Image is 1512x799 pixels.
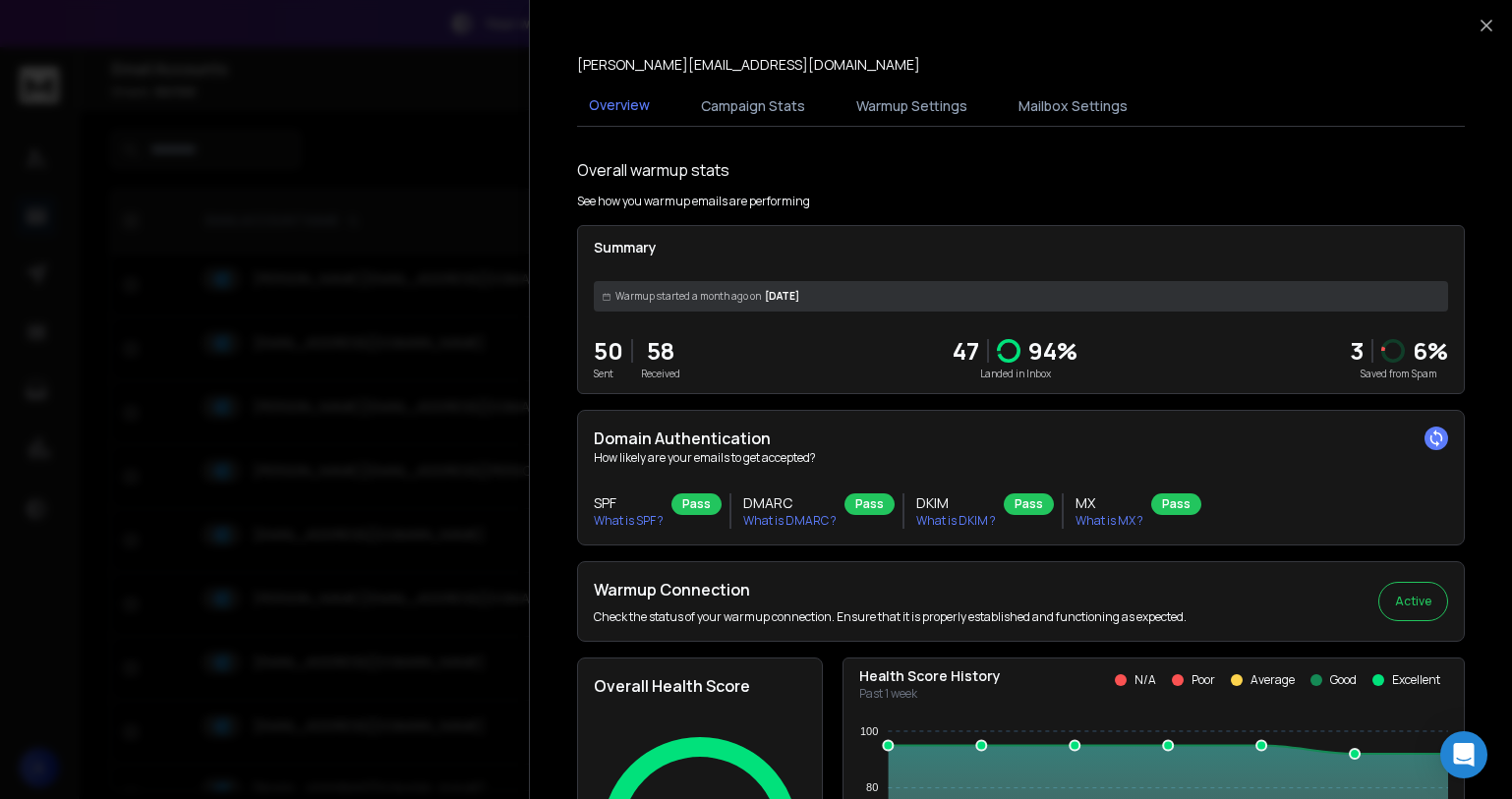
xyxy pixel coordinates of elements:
[1007,85,1139,128] button: Mailbox Settings
[594,238,1448,257] p: Summary
[1250,672,1295,688] p: Average
[594,281,1448,312] div: [DATE]
[641,367,680,381] p: Received
[1350,367,1448,381] p: Saved from Spam
[1192,672,1215,688] p: Poor
[1440,731,1487,778] div: Open Intercom Messenger
[916,493,996,513] h3: DKIM
[594,578,1187,601] h2: Warmup Connection
[743,513,837,529] p: What is DMARC ?
[1392,672,1440,688] p: Excellent
[1413,335,1448,367] p: 6 %
[594,493,664,513] h3: SPF
[916,513,996,529] p: What is DKIM ?
[860,725,878,737] tspan: 100
[1028,335,1077,367] p: 94 %
[577,55,920,75] p: [PERSON_NAME][EMAIL_ADDRESS][DOMAIN_NAME]
[671,493,722,515] div: Pass
[953,367,1077,381] p: Landed in Inbox
[615,289,761,304] span: Warmup started a month ago on
[689,85,817,128] button: Campaign Stats
[1151,493,1201,515] div: Pass
[594,513,664,529] p: What is SPF ?
[577,194,810,209] p: See how you warmup emails are performing
[859,666,1001,686] p: Health Score History
[859,686,1001,702] p: Past 1 week
[1330,672,1357,688] p: Good
[1076,513,1143,529] p: What is MX ?
[594,609,1187,625] p: Check the status of your warmup connection. Ensure that it is properly established and functionin...
[594,335,623,367] p: 50
[594,674,806,698] h2: Overall Health Score
[743,493,837,513] h3: DMARC
[1134,672,1156,688] p: N/A
[577,84,662,129] button: Overview
[594,450,1448,466] p: How likely are your emails to get accepted?
[866,781,878,793] tspan: 80
[953,335,979,367] p: 47
[641,335,680,367] p: 58
[577,158,729,182] h1: Overall warmup stats
[1004,493,1054,515] div: Pass
[1350,334,1364,367] strong: 3
[1076,493,1143,513] h3: MX
[594,427,1448,450] h2: Domain Authentication
[594,367,623,381] p: Sent
[844,85,979,128] button: Warmup Settings
[1378,582,1448,621] button: Active
[844,493,895,515] div: Pass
